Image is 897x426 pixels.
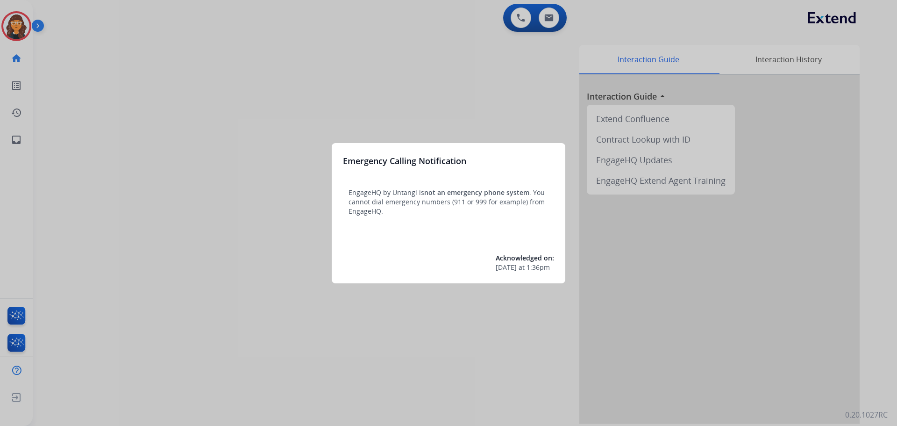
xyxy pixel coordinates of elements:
[343,154,466,167] h3: Emergency Calling Notification
[845,409,888,420] p: 0.20.1027RC
[496,253,554,262] span: Acknowledged on:
[424,188,529,197] span: not an emergency phone system
[496,263,517,272] span: [DATE]
[527,263,550,272] span: 1:36pm
[349,188,548,216] p: EngageHQ by Untangl is . You cannot dial emergency numbers (911 or 999 for example) from EngageHQ.
[496,263,554,272] div: at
